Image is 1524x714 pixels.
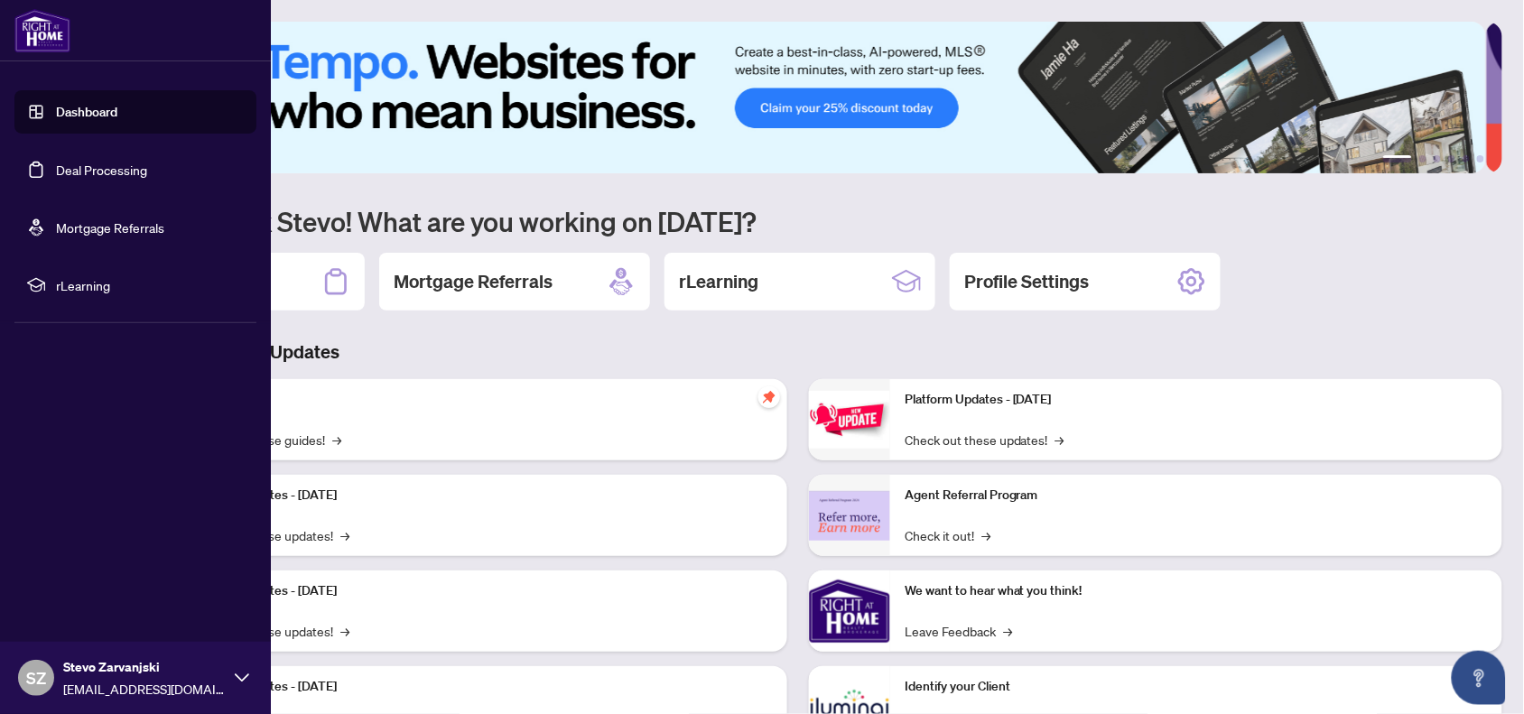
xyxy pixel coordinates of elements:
[905,525,990,545] a: Check it out!→
[26,665,46,691] span: SZ
[905,430,1064,450] a: Check out these updates!→
[1477,155,1484,162] button: 6
[190,677,773,697] p: Platform Updates - [DATE]
[758,386,780,408] span: pushpin
[905,621,1012,641] a: Leave Feedback→
[190,486,773,505] p: Platform Updates - [DATE]
[56,104,117,120] a: Dashboard
[340,525,349,545] span: →
[905,390,1488,410] p: Platform Updates - [DATE]
[56,275,244,295] span: rLearning
[1383,155,1412,162] button: 1
[905,486,1488,505] p: Agent Referral Program
[1448,155,1455,162] button: 4
[394,269,553,294] h2: Mortgage Referrals
[905,677,1488,697] p: Identify your Client
[809,570,890,652] img: We want to hear what you think!
[964,269,1089,294] h2: Profile Settings
[1452,651,1506,705] button: Open asap
[809,491,890,541] img: Agent Referral Program
[56,162,147,178] a: Deal Processing
[190,390,773,410] p: Self-Help
[14,9,70,52] img: logo
[1003,621,1012,641] span: →
[1434,155,1441,162] button: 3
[340,621,349,641] span: →
[905,581,1488,601] p: We want to hear what you think!
[332,430,341,450] span: →
[63,679,226,699] span: [EMAIL_ADDRESS][DOMAIN_NAME]
[190,581,773,601] p: Platform Updates - [DATE]
[94,22,1486,173] img: Slide 0
[94,204,1502,238] h1: Welcome back Stevo! What are you working on [DATE]?
[1055,430,1064,450] span: →
[63,657,226,677] span: Stevo Zarvanjski
[1463,155,1470,162] button: 5
[94,339,1502,365] h3: Brokerage & Industry Updates
[809,391,890,448] img: Platform Updates - June 23, 2025
[679,269,758,294] h2: rLearning
[1419,155,1426,162] button: 2
[981,525,990,545] span: →
[56,219,164,236] a: Mortgage Referrals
